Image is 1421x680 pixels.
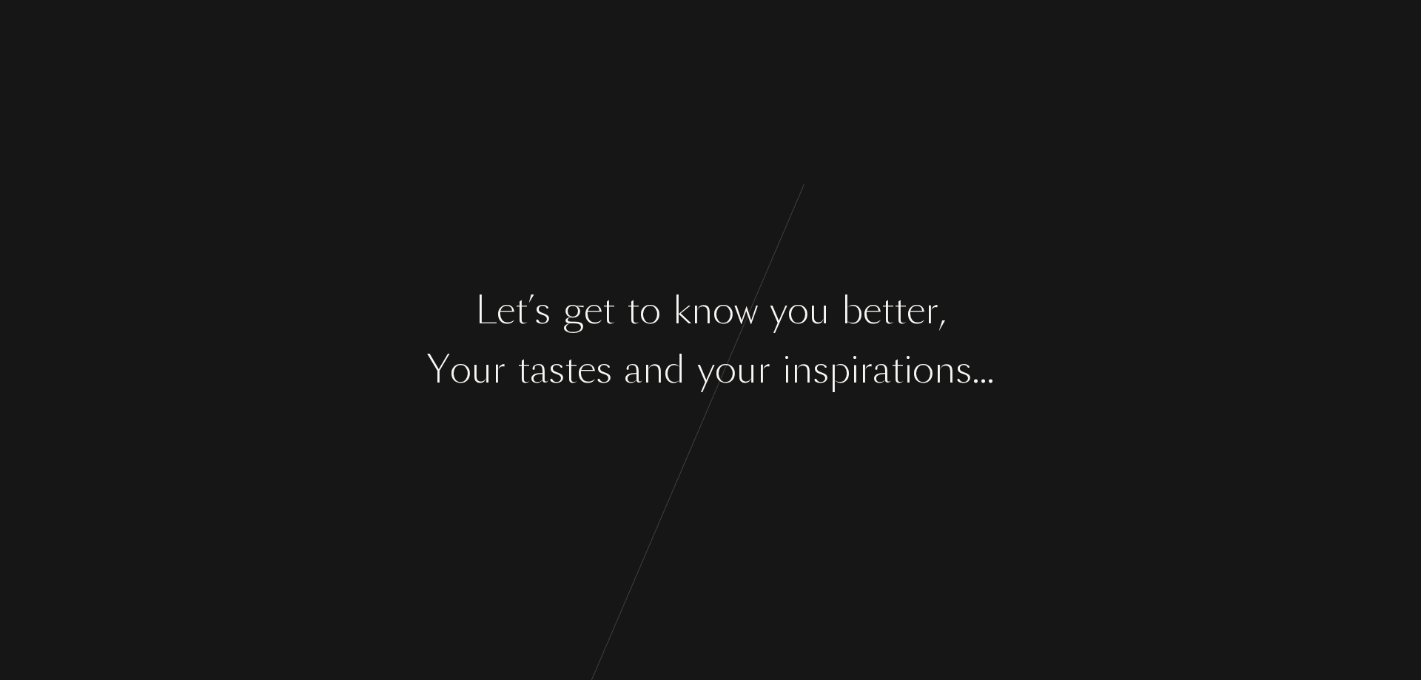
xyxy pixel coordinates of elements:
div: t [627,283,639,338]
div: u [471,342,492,397]
div: o [713,283,734,338]
div: s [813,342,829,397]
div: g [562,283,584,338]
div: o [450,342,471,397]
div: o [913,342,934,397]
div: n [934,342,955,397]
div: L [475,283,497,338]
div: , [938,283,946,338]
div: s [955,342,972,397]
div: o [639,283,661,338]
div: r [859,342,873,397]
div: y [697,342,715,397]
div: s [548,342,565,397]
div: t [602,283,615,338]
div: . [979,342,987,397]
div: u [736,342,757,397]
div: a [873,342,891,397]
div: o [787,283,809,338]
div: n [642,342,664,397]
div: b [841,283,863,338]
div: . [972,342,979,397]
div: a [530,342,548,397]
div: i [782,342,791,397]
div: r [925,283,938,338]
div: r [492,342,505,397]
div: o [715,342,736,397]
div: e [584,283,602,338]
div: t [515,283,528,338]
div: p [829,342,850,397]
div: s [534,283,551,338]
div: u [809,283,830,338]
div: . [987,342,994,397]
div: a [624,342,642,397]
div: w [734,283,758,338]
div: s [596,342,612,397]
div: e [497,283,515,338]
div: t [894,283,907,338]
div: t [891,342,904,397]
div: y [770,283,787,338]
div: e [863,283,881,338]
div: ’ [528,283,534,338]
div: i [850,342,859,397]
div: d [664,342,685,397]
div: e [577,342,596,397]
div: e [907,283,925,338]
div: t [517,342,530,397]
div: t [565,342,577,397]
div: t [881,283,894,338]
div: n [691,283,713,338]
div: i [904,342,913,397]
div: r [757,342,770,397]
div: Y [427,342,450,397]
div: k [673,283,691,338]
div: n [791,342,813,397]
